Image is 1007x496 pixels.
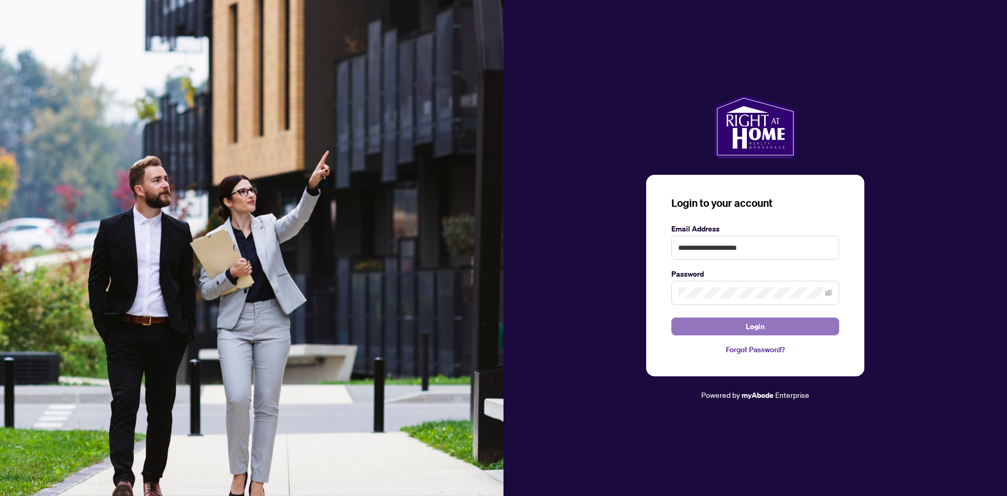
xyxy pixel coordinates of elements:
button: Login [671,318,839,335]
span: eye-invisible [825,289,832,297]
img: ma-logo [714,95,796,158]
a: myAbode [742,389,774,401]
h3: Login to your account [671,196,839,210]
label: Email Address [671,223,839,235]
span: Login [746,318,765,335]
label: Password [671,268,839,280]
span: Powered by [701,390,740,399]
a: Forgot Password? [671,344,839,355]
span: Enterprise [775,390,809,399]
